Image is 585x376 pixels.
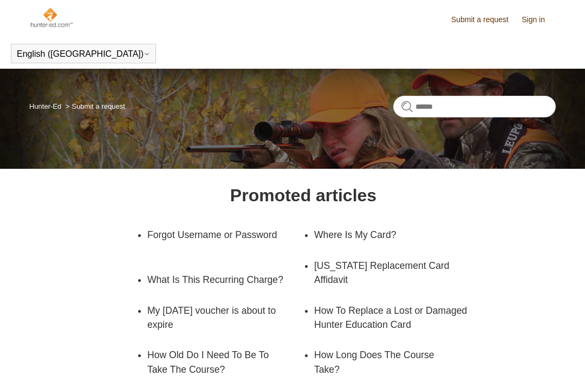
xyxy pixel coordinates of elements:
[393,96,556,117] input: Search
[29,102,61,110] a: Hunter-Ed
[515,340,577,368] div: Chat Support
[314,295,470,340] a: How To Replace a Lost or Damaged Hunter Education Card
[230,182,376,208] h1: Promoted articles
[314,220,454,250] a: Where Is My Card?
[451,14,519,25] a: Submit a request
[522,14,556,25] a: Sign in
[63,102,125,110] li: Submit a request
[147,220,287,250] a: Forgot Username or Password
[17,49,150,59] button: English ([GEOGRAPHIC_DATA])
[314,250,454,295] a: [US_STATE] Replacement Card Affidavit
[147,295,287,340] a: My [DATE] voucher is about to expire
[29,6,73,28] img: Hunter-Ed Help Center home page
[29,102,63,110] li: Hunter-Ed
[147,265,303,295] a: What Is This Recurring Charge?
